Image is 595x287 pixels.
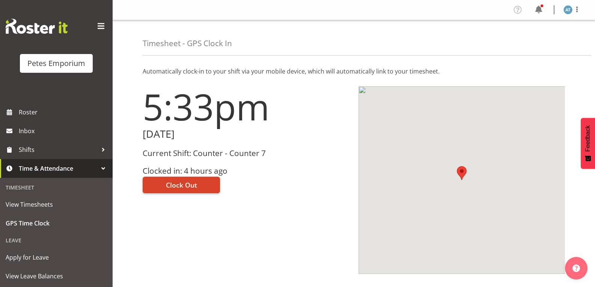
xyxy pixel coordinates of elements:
p: Automatically clock-in to your shift via your mobile device, which will automatically link to you... [143,67,565,76]
img: help-xxl-2.png [572,264,580,272]
a: View Timesheets [2,195,111,214]
a: GPS Time Clock [2,214,111,233]
div: Timesheet [2,180,111,195]
img: alex-micheal-taniwha5364.jpg [563,5,572,14]
span: Time & Attendance [19,163,98,174]
span: Feedback [584,125,591,152]
span: View Timesheets [6,199,107,210]
img: Rosterit website logo [6,19,68,34]
span: GPS Time Clock [6,218,107,229]
button: Feedback - Show survey [581,118,595,169]
span: Roster [19,107,109,118]
h3: Clocked in: 4 hours ago [143,167,349,175]
div: Leave [2,233,111,248]
button: Clock Out [143,177,220,193]
h4: Timesheet - GPS Clock In [143,39,232,48]
span: Inbox [19,125,109,137]
a: View Leave Balances [2,267,111,285]
span: View Leave Balances [6,270,107,282]
h2: [DATE] [143,128,349,140]
h1: 5:33pm [143,86,349,127]
span: Clock Out [166,180,197,190]
span: Apply for Leave [6,252,107,263]
span: Shifts [19,144,98,155]
h3: Current Shift: Counter - Counter 7 [143,149,349,158]
a: Apply for Leave [2,248,111,267]
div: Petes Emporium [27,58,85,69]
